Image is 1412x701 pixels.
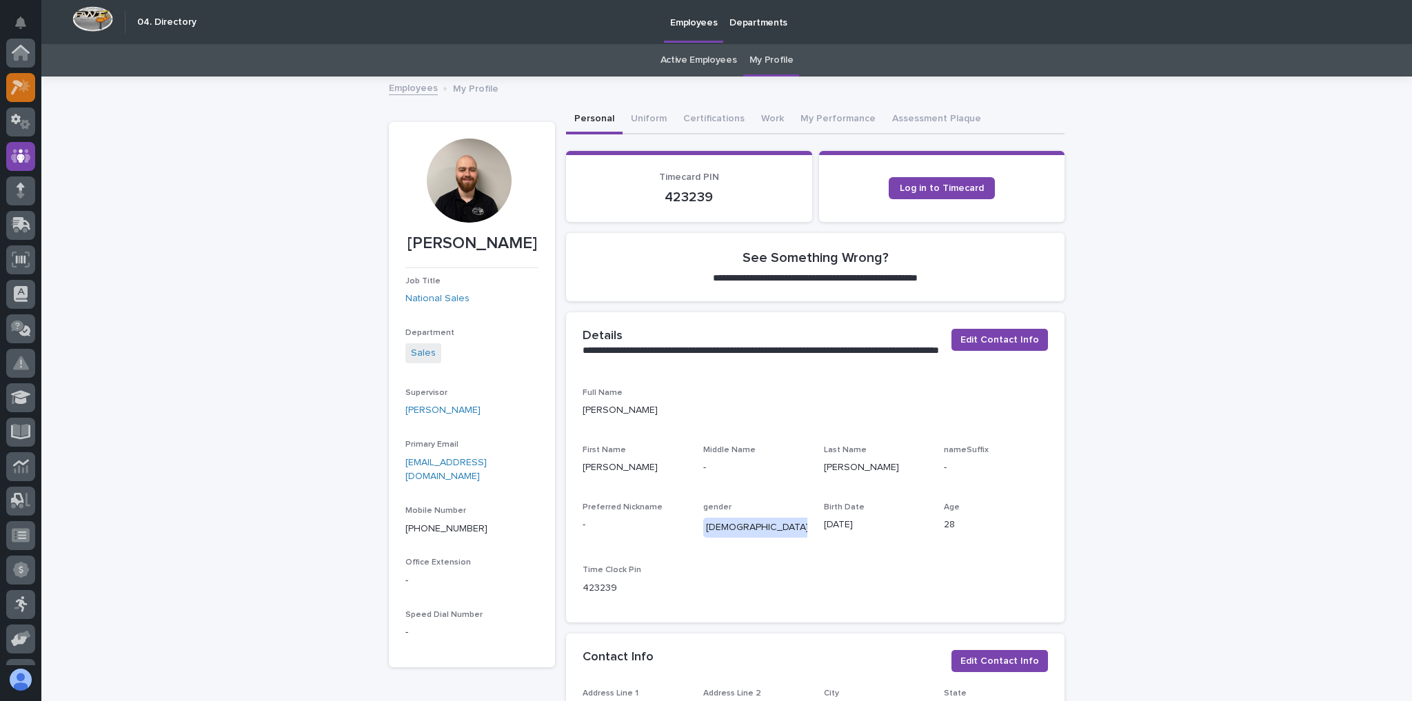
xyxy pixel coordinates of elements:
[72,6,113,32] img: Workspace Logo
[944,518,1048,532] p: 28
[405,611,483,619] span: Speed Dial Number
[405,403,481,418] a: [PERSON_NAME]
[703,446,756,454] span: Middle Name
[944,503,960,511] span: Age
[405,558,471,567] span: Office Extension
[411,346,436,360] a: Sales
[405,507,466,515] span: Mobile Number
[660,44,737,77] a: Active Employees
[405,292,470,306] a: National Sales
[889,177,995,199] a: Log in to Timecard
[824,518,928,532] p: [DATE]
[944,460,1048,475] p: -
[583,403,1048,418] p: [PERSON_NAME]
[583,460,687,475] p: [PERSON_NAME]
[749,44,794,77] a: My Profile
[675,105,753,134] button: Certifications
[824,460,928,475] p: [PERSON_NAME]
[405,329,454,337] span: Department
[137,17,196,28] h2: 04. Directory
[17,17,35,39] div: Notifications
[824,503,865,511] span: Birth Date
[405,440,458,449] span: Primary Email
[583,389,623,397] span: Full Name
[405,389,447,397] span: Supervisor
[951,650,1048,672] button: Edit Contact Info
[405,234,538,254] p: [PERSON_NAME]
[884,105,989,134] button: Assessment Plaque
[583,689,638,698] span: Address Line 1
[951,329,1048,351] button: Edit Contact Info
[405,573,538,588] p: -
[583,650,654,665] h2: Contact Info
[792,105,884,134] button: My Performance
[824,446,867,454] span: Last Name
[6,8,35,37] button: Notifications
[405,458,487,482] a: [EMAIL_ADDRESS][DOMAIN_NAME]
[566,105,623,134] button: Personal
[703,460,807,475] p: -
[753,105,792,134] button: Work
[703,518,811,538] div: [DEMOGRAPHIC_DATA]
[405,277,441,285] span: Job Title
[944,689,967,698] span: State
[6,665,35,694] button: users-avatar
[659,172,719,182] span: Timecard PIN
[703,689,761,698] span: Address Line 2
[583,446,626,454] span: First Name
[583,518,687,532] p: -
[405,625,538,640] p: -
[583,581,687,596] p: 423239
[944,446,989,454] span: nameSuffix
[623,105,675,134] button: Uniform
[960,654,1039,668] span: Edit Contact Info
[405,524,487,534] a: [PHONE_NUMBER]
[389,79,438,95] a: Employees
[703,503,732,511] span: gender
[743,250,889,266] h2: See Something Wrong?
[583,329,623,344] h2: Details
[583,189,796,205] p: 423239
[900,183,984,193] span: Log in to Timecard
[583,566,641,574] span: Time Clock Pin
[824,689,839,698] span: City
[583,503,663,511] span: Preferred Nickname
[453,80,498,95] p: My Profile
[960,333,1039,347] span: Edit Contact Info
